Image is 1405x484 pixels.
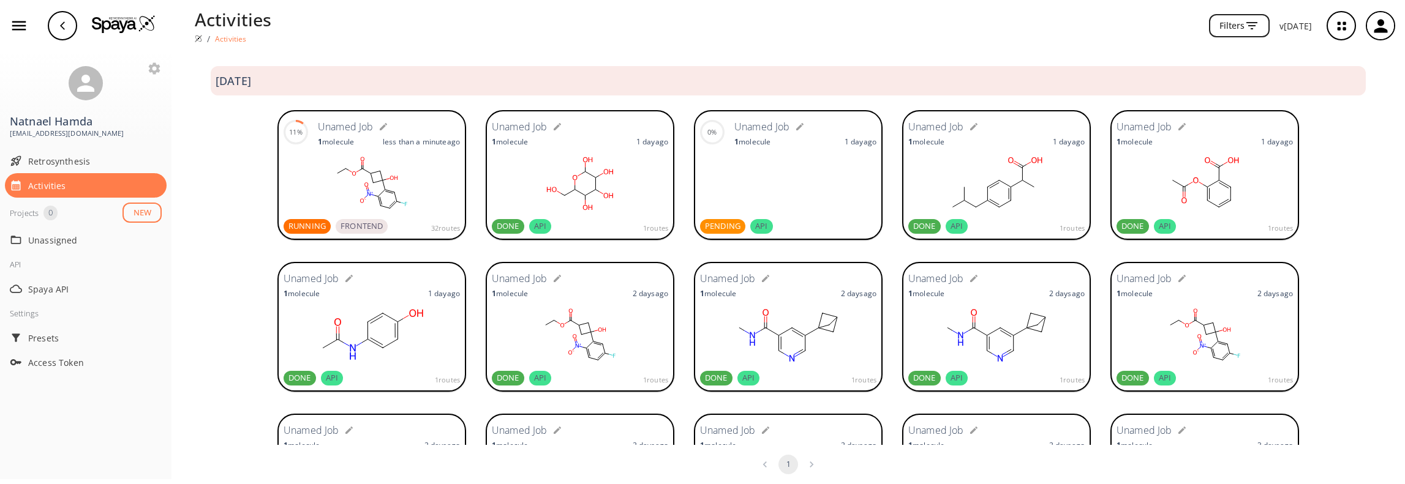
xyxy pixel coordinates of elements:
h6: Unamed Job [1117,423,1172,439]
strong: 1 [492,440,496,450]
div: Spaya API [5,277,167,301]
span: RUNNING [284,220,331,233]
h6: Unamed Job [492,271,548,287]
svg: CC(=O)Nc1ccc(O)cc1 [284,305,460,366]
svg: CCOC(=O)C1CC(O)(c2cc(F)ccc2[N+](=O)[O-])C1 [492,305,668,366]
span: 1 routes [851,374,876,385]
p: 3 days ago [1257,440,1293,450]
p: 2 days ago [1257,288,1293,299]
p: molecule [908,440,944,450]
p: molecule [284,288,320,299]
strong: 1 [284,288,288,299]
span: FRONTEND [336,220,388,233]
div: Unassigned [5,228,167,252]
p: molecule [1117,288,1153,299]
span: 0 [43,207,58,219]
h3: [DATE] [216,75,251,87]
svg: OC1(CC(C(OCC)=O)C1)C2=CC(F)=CC=C2[N+]([O-])=O [284,153,460,214]
span: API [737,372,759,384]
div: 0% [707,127,717,138]
span: 1 routes [1060,223,1085,234]
span: DONE [1117,220,1149,233]
span: 1 routes [1268,374,1293,385]
span: API [946,220,968,233]
svg: CC(=O)Oc1ccccc1C(=O)O [1117,153,1293,214]
h3: Natnael Hamda [10,115,162,128]
span: Activities [28,179,162,192]
h6: Unamed Job [908,423,964,439]
a: Unamed Job1molecule2 daysagoDONEAPI1routes [694,262,883,394]
h6: Unamed Job [908,271,964,287]
span: Retrosynthesis [28,155,162,168]
h6: Unamed Job [700,423,756,439]
strong: 1 [908,288,913,299]
p: 2 days ago [841,440,876,450]
a: Unamed Job1molecule2 daysagoDONEAPI1routes [902,262,1091,394]
h6: Unamed Job [284,423,339,439]
p: molecule [492,136,528,147]
strong: 1 [700,440,704,450]
div: Retrosynthesis [5,149,167,173]
p: 2 days ago [633,440,668,450]
p: 1 day ago [1053,136,1085,147]
button: NEW [122,203,162,223]
h6: Unamed Job [1117,271,1172,287]
span: API [1154,372,1176,384]
p: molecule [318,136,354,147]
a: Unamed Job1molecule1 dayagoDONEAPI1routes [902,110,1091,242]
a: Unamed Job1molecule1 dayagoDONEAPI1routes [486,110,674,242]
svg: CC(C)Cc1ccc(C(C)C(=O)O)cc1 [908,153,1085,214]
p: less than a minute ago [383,136,460,147]
span: DONE [284,372,316,384]
p: 2 days ago [424,440,460,450]
div: Projects [10,206,39,220]
p: 2 days ago [1049,288,1085,299]
svg: OCC1OC(O)C(O)C(O)C1O [492,153,668,214]
p: 1 day ago [1261,136,1293,147]
p: molecule [700,440,736,450]
p: molecule [1117,136,1153,147]
h6: Unamed Job [492,119,548,135]
span: [EMAIL_ADDRESS][DOMAIN_NAME] [10,128,162,139]
p: molecule [492,288,528,299]
p: v [DATE] [1279,20,1312,32]
h6: Unamed Job [318,119,374,135]
div: Presets [5,326,167,350]
strong: 1 [1117,288,1121,299]
svg: CCOC(=O)C1CC(O)(c2cc(F)ccc2[N+](=O)[O-])C1 [1117,305,1293,366]
span: API [529,372,551,384]
p: molecule [734,136,770,147]
h6: Unamed Job [492,423,548,439]
a: 0%Unamed Job1molecule1 dayagoPENDINGAPI [694,110,883,242]
p: Activities [195,6,272,32]
button: Filters [1209,14,1270,38]
span: 1 routes [1060,374,1085,385]
strong: 1 [492,136,496,147]
h6: Unamed Job [284,271,339,287]
p: Activities [215,34,247,44]
h6: Unamed Job [734,119,790,135]
strong: 1 [318,136,322,147]
a: Unamed Job1molecule2 daysagoDONEAPI1routes [486,262,674,394]
p: molecule [908,288,944,299]
span: 1 routes [1268,223,1293,234]
a: Unamed Job1molecule1 dayagoDONEAPI1routes [1110,110,1299,242]
strong: 1 [908,136,913,147]
span: DONE [908,220,941,233]
span: DONE [908,372,941,384]
span: DONE [492,220,524,233]
div: Access Token [5,350,167,374]
strong: 1 [284,440,288,450]
span: DONE [1117,372,1149,384]
span: PENDING [700,220,745,233]
span: 1 routes [643,374,668,385]
strong: 1 [1117,136,1121,147]
p: 1 day ago [636,136,668,147]
span: DONE [700,372,733,384]
svg: CNC(=O)c1cncc(C23CC(C2)C3)c1 [908,305,1085,366]
span: API [321,372,343,384]
span: API [946,372,968,384]
strong: 1 [492,288,496,299]
div: Activities [5,173,167,198]
h6: Unamed Job [908,119,964,135]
